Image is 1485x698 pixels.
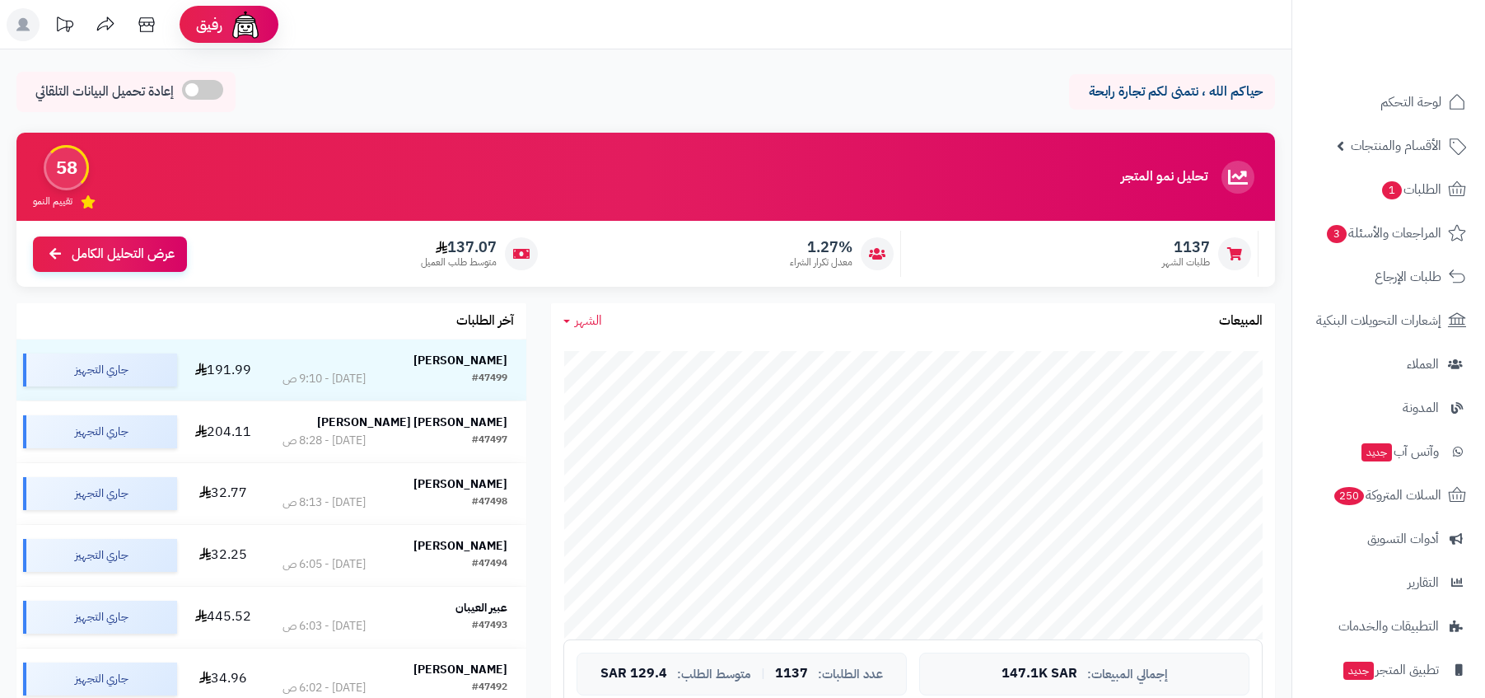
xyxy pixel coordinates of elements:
[413,537,507,555] strong: [PERSON_NAME]
[775,667,808,682] span: 1137
[455,599,507,616] strong: عبير العيبان
[600,667,667,682] span: 129.4 SAR
[184,340,264,401] td: 191.99
[184,525,264,586] td: 32.25
[1002,667,1077,682] span: 147.1K SAR
[790,238,852,256] span: 1.27%
[1342,658,1439,682] span: تطبيق المتجر
[1302,519,1475,559] a: أدوات التسويق
[761,668,765,680] span: |
[1302,388,1475,428] a: المدونة
[1302,607,1475,646] a: التطبيقات والخدمات
[1302,432,1475,471] a: وآتس آبجديد
[1367,527,1439,550] span: أدوات التسويق
[184,587,264,648] td: 445.52
[1338,615,1439,638] span: التطبيقات والخدمات
[413,661,507,678] strong: [PERSON_NAME]
[283,618,366,635] div: [DATE] - 6:03 ص
[184,463,264,524] td: 32.77
[472,618,507,635] div: #47493
[472,680,507,696] div: #47492
[1219,314,1263,329] h3: المبيعات
[23,354,177,386] div: جاري التجهيز
[317,414,507,431] strong: [PERSON_NAME] [PERSON_NAME]
[23,663,177,696] div: جاري التجهيز
[35,82,174,101] span: إعادة تحميل البيانات التلقائي
[283,680,366,696] div: [DATE] - 6:02 ص
[1375,265,1441,288] span: طلبات الإرجاع
[413,475,507,493] strong: [PERSON_NAME]
[23,415,177,448] div: جاري التجهيز
[1327,225,1347,243] span: 3
[1361,443,1392,461] span: جديد
[1351,134,1441,157] span: الأقسام والمنتجات
[1162,255,1210,269] span: طلبات الشهر
[1316,309,1441,332] span: إشعارات التحويلات البنكية
[1380,91,1441,114] span: لوحة التحكم
[1360,440,1439,463] span: وآتس آب
[421,255,497,269] span: متوسط طلب العميل
[1407,353,1439,376] span: العملاء
[1302,301,1475,340] a: إشعارات التحويلات البنكية
[1302,213,1475,253] a: المراجعات والأسئلة3
[563,312,602,330] a: الشهر
[283,494,366,511] div: [DATE] - 8:13 ص
[1343,662,1374,680] span: جديد
[1302,257,1475,297] a: طلبات الإرجاع
[1302,650,1475,690] a: تطبيق المتجرجديد
[283,433,366,449] div: [DATE] - 8:28 ص
[1081,82,1263,101] p: حياكم الله ، نتمنى لكم تجارة رابحة
[196,15,222,35] span: رفيق
[456,314,514,329] h3: آخر الطلبات
[23,477,177,510] div: جاري التجهيز
[413,352,507,369] strong: [PERSON_NAME]
[1302,475,1475,515] a: السلات المتروكة250
[1380,178,1441,201] span: الطلبات
[1302,82,1475,122] a: لوحة التحكم
[1408,571,1439,594] span: التقارير
[472,556,507,573] div: #47494
[677,668,751,682] span: متوسط الطلب:
[818,668,883,682] span: عدد الطلبات:
[1403,396,1439,419] span: المدونة
[1121,170,1207,185] h3: تحليل نمو المتجر
[1333,484,1441,507] span: السلات المتروكة
[33,237,187,272] a: عرض التحليل الكامل
[23,601,177,634] div: جاري التجهيز
[472,494,507,511] div: #47498
[33,194,72,208] span: تقييم النمو
[421,238,497,256] span: 137.07
[1325,222,1441,245] span: المراجعات والأسئلة
[23,539,177,572] div: جاري التجهيز
[1382,181,1402,199] span: 1
[790,255,852,269] span: معدل تكرار الشراء
[283,556,366,573] div: [DATE] - 6:05 ص
[472,371,507,387] div: #47499
[1302,170,1475,209] a: الطلبات1
[72,245,175,264] span: عرض التحليل الكامل
[472,433,507,449] div: #47497
[229,8,262,41] img: ai-face.png
[575,311,602,330] span: الشهر
[1087,668,1168,682] span: إجمالي المبيعات:
[283,371,366,387] div: [DATE] - 9:10 ص
[1302,563,1475,602] a: التقارير
[1334,487,1364,505] span: 250
[184,401,264,462] td: 204.11
[1162,238,1210,256] span: 1137
[44,8,85,45] a: تحديثات المنصة
[1302,344,1475,384] a: العملاء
